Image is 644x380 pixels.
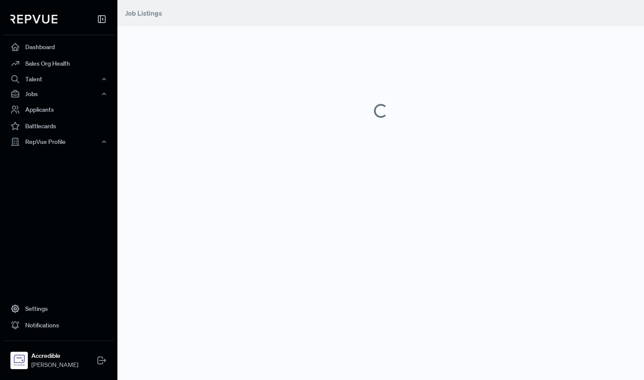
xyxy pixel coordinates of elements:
a: Dashboard [3,39,114,55]
a: Settings [3,300,114,317]
button: Talent [3,72,114,87]
img: Accredible [12,353,26,367]
a: Sales Org Health [3,55,114,72]
strong: Accredible [31,351,78,360]
button: Jobs [3,87,114,101]
img: RepVue [10,15,57,23]
span: [PERSON_NAME] [31,360,78,370]
a: AccredibleAccredible[PERSON_NAME] [3,340,114,373]
a: Battlecards [3,118,114,134]
a: Applicants [3,101,114,118]
a: Job Listings [125,8,162,18]
a: Notifications [3,317,114,333]
button: RepVue Profile [3,134,114,149]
